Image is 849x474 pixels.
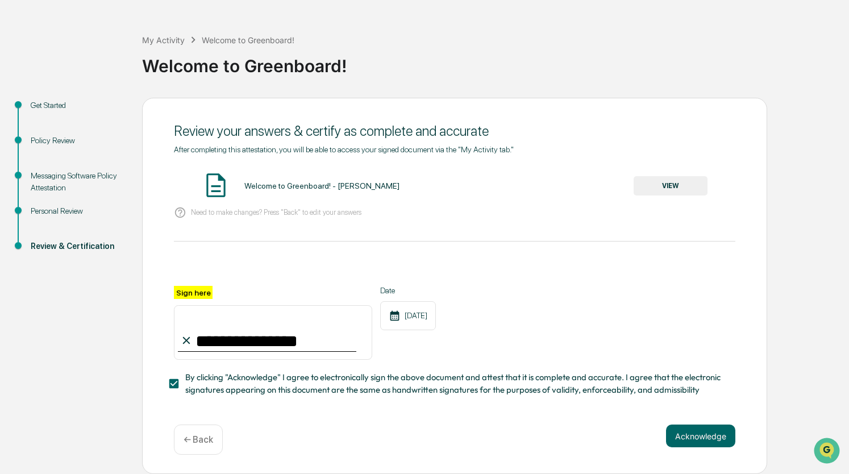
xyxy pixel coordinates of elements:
div: 🔎 [11,165,20,174]
button: Acknowledge [666,425,735,447]
p: ← Back [184,434,213,445]
div: My Activity [142,35,185,45]
span: Attestations [94,143,141,154]
div: We're available if you need us! [39,98,144,107]
a: Powered byPylon [80,192,138,201]
div: Welcome to Greenboard! - [PERSON_NAME] [244,181,399,190]
a: 🔎Data Lookup [7,160,76,180]
div: [DATE] [380,301,436,330]
div: Welcome to Greenboard! [202,35,294,45]
span: By clicking "Acknowledge" I agree to electronically sign the above document and attest that it is... [185,371,726,397]
button: VIEW [634,176,707,196]
span: Preclearance [23,143,73,154]
img: 1746055101610-c473b297-6a78-478c-a979-82029cc54cd1 [11,86,32,107]
div: Personal Review [31,205,124,217]
iframe: Open customer support [813,436,843,467]
div: Start new chat [39,86,186,98]
div: Messaging Software Policy Attestation [31,170,124,194]
p: Need to make changes? Press "Back" to edit your answers [191,208,361,217]
span: Pylon [113,192,138,201]
span: Data Lookup [23,164,72,176]
a: 🗄️Attestations [78,138,145,159]
p: How can we help? [11,23,207,41]
label: Date [380,286,436,295]
div: 🗄️ [82,144,91,153]
img: Document Icon [202,171,230,199]
span: After completing this attestation, you will be able to access your signed document via the "My Ac... [174,145,514,154]
div: Welcome to Greenboard! [142,47,843,76]
button: Start new chat [193,90,207,103]
div: Review & Certification [31,240,124,252]
a: 🖐️Preclearance [7,138,78,159]
div: Policy Review [31,135,124,147]
div: 🖐️ [11,144,20,153]
div: Get Started [31,99,124,111]
label: Sign here [174,286,213,299]
div: Review your answers & certify as complete and accurate [174,123,735,139]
